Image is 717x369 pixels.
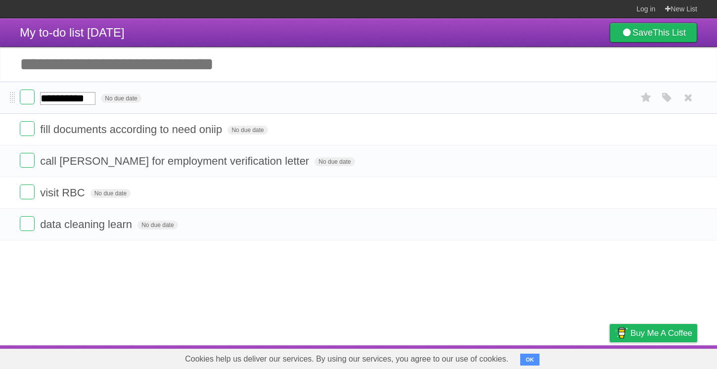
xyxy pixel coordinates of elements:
[314,157,355,166] span: No due date
[563,348,585,367] a: Terms
[630,324,692,342] span: Buy me a coffee
[40,155,312,167] span: call [PERSON_NAME] for employment verification letter
[90,189,131,198] span: No due date
[20,153,35,168] label: Done
[610,23,697,43] a: SaveThis List
[40,123,224,136] span: fill documents according to need oniip
[520,354,539,366] button: OK
[20,26,125,39] span: My to-do list [DATE]
[175,349,518,369] span: Cookies help us deliver our services. By using our services, you agree to our use of cookies.
[597,348,623,367] a: Privacy
[227,126,268,135] span: No due date
[20,90,35,104] label: Done
[637,90,656,106] label: Star task
[137,221,178,230] span: No due date
[610,324,697,342] a: Buy me a coffee
[635,348,697,367] a: Suggest a feature
[653,28,686,38] b: This List
[101,94,141,103] span: No due date
[20,121,35,136] label: Done
[478,348,499,367] a: About
[40,186,87,199] span: visit RBC
[615,324,628,341] img: Buy me a coffee
[20,184,35,199] label: Done
[20,216,35,231] label: Done
[40,218,134,231] span: data cleaning learn
[511,348,551,367] a: Developers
